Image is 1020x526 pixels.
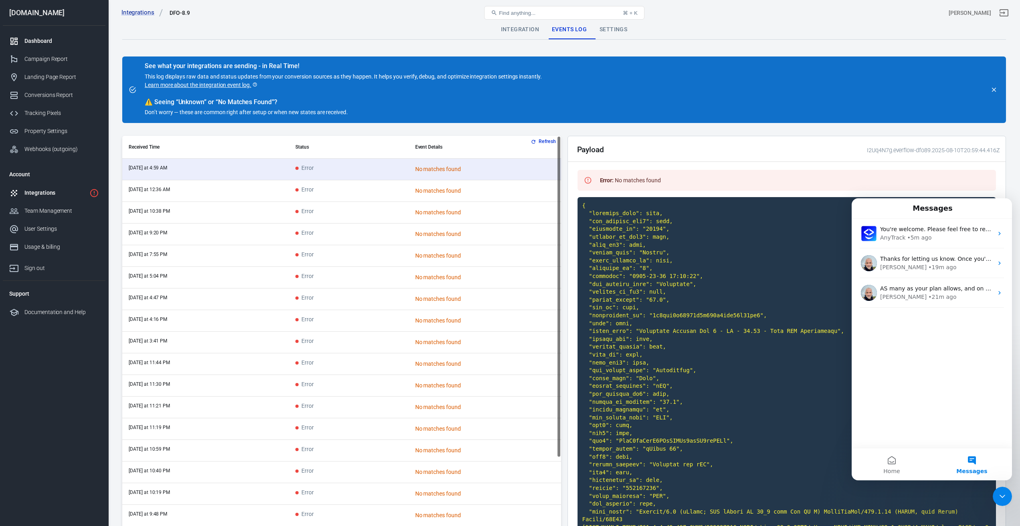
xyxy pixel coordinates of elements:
[577,145,604,154] h2: Payload
[415,165,555,173] div: No matches found
[484,6,644,20] button: Find anything...⌘ + K
[600,177,614,183] strong: Error :
[3,220,105,238] a: User Settings
[129,187,170,192] time: 2025-08-11T00:36:07-08:00
[295,425,314,431] span: Error
[24,189,86,197] div: Integrations
[415,425,555,433] div: No matches found
[28,28,323,34] span: You're welcome. Please feel free to reach out if you have any more questions or need further assi...
[295,468,314,475] span: Error
[415,208,555,217] div: No matches found
[3,104,105,122] a: Tracking Pixels
[289,136,409,159] th: Status
[145,98,153,106] span: warning
[129,316,167,322] time: 2025-08-10T16:16:34-08:00
[295,490,314,496] span: Error
[24,109,99,117] div: Tracking Pixels
[545,20,593,39] div: Events Log
[3,256,105,277] a: Sign out
[129,403,170,409] time: 2025-08-09T23:21:45-08:00
[415,490,555,498] div: No matches found
[55,35,80,44] div: • 5m ago
[28,87,302,93] span: AS many as your plan allows, and on the advance plan you can add unlimited. Here is our pricing
[3,165,105,184] li: Account
[3,202,105,220] a: Team Management
[295,338,314,345] span: Error
[129,360,170,365] time: 2025-08-09T23:44:32-08:00
[129,338,167,344] time: 2025-08-10T15:41:40-08:00
[145,81,258,89] a: Learn more about the integration event log.
[129,230,167,236] time: 2025-08-10T21:20:16-08:00
[415,511,555,520] div: No matches found
[415,316,555,325] div: No matches found
[415,273,555,282] div: No matches found
[295,316,314,323] span: Error
[32,270,48,276] span: Home
[3,184,105,202] a: Integrations
[24,73,99,81] div: Landing Page Report
[499,10,535,16] span: Find anything...
[129,295,167,300] time: 2025-08-10T16:47:54-08:00
[9,57,25,73] img: Profile image for Laurent
[129,381,170,387] time: 2025-08-09T23:30:29-08:00
[623,10,638,16] div: ⌘ + K
[415,403,555,411] div: No matches found
[122,136,289,159] th: Received Time
[415,446,555,455] div: No matches found
[89,188,99,198] svg: 1 networks not verified yet
[415,295,555,303] div: No matches found
[80,250,160,282] button: Messages
[3,32,105,50] a: Dashboard
[3,9,105,16] div: [DOMAIN_NAME]
[994,3,1014,22] a: Sign out
[3,122,105,140] a: Property Settings
[295,295,314,302] span: Error
[77,95,105,103] div: • 21m ago
[24,127,99,135] div: Property Settings
[295,187,314,193] span: Error
[597,173,664,187] div: No matches found
[24,207,99,215] div: Team Management
[24,145,99,153] div: Webhooks (outgoing)
[415,381,555,390] div: No matches found
[949,9,991,17] div: Account id: I2Uq4N7g
[295,403,314,410] span: Error
[129,468,170,474] time: 2025-08-09T22:40:54-08:00
[145,98,542,106] div: Seeing “Unknown” or “No Matches Found”?
[529,137,559,146] button: Refresh
[129,208,170,214] time: 2025-08-10T22:38:10-08:00
[3,284,105,303] li: Support
[415,230,555,238] div: No matches found
[121,8,163,17] a: Integrations
[28,95,75,103] div: [PERSON_NAME]
[3,50,105,68] a: Campaign Report
[129,252,167,257] time: 2025-08-10T19:55:14-08:00
[28,57,430,64] span: Thanks for letting us know. Once you're up and running do let us know and we'll review your accou...
[415,360,555,368] div: No matches found
[105,270,135,276] span: Messages
[24,225,99,233] div: User Settings
[24,37,99,45] div: Dashboard
[593,20,634,39] div: Settings
[409,136,561,159] th: Event Details
[129,273,167,279] time: 2025-08-10T17:04:55-08:00
[864,146,1000,155] div: I2Uq4N7g.everflow-dfo89.2025-08-10T20:59:44.416Z
[129,490,170,495] time: 2025-08-09T22:19:50-08:00
[988,84,1000,95] button: close
[28,65,75,73] div: [PERSON_NAME]
[24,55,99,63] div: Campaign Report
[77,65,105,73] div: • 19m ago
[3,86,105,104] a: Conversions Report
[3,238,105,256] a: Usage & billing
[295,230,314,237] span: Error
[145,62,542,70] div: See what your integrations are sending - in Real Time!
[415,187,555,195] div: No matches found
[9,87,25,103] img: Profile image for Laurent
[415,252,555,260] div: No matches found
[852,198,1012,480] iframe: Intercom live chat
[129,165,167,171] time: 2025-08-11T04:59:44-08:00
[295,252,314,258] span: Error
[295,360,314,367] span: Error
